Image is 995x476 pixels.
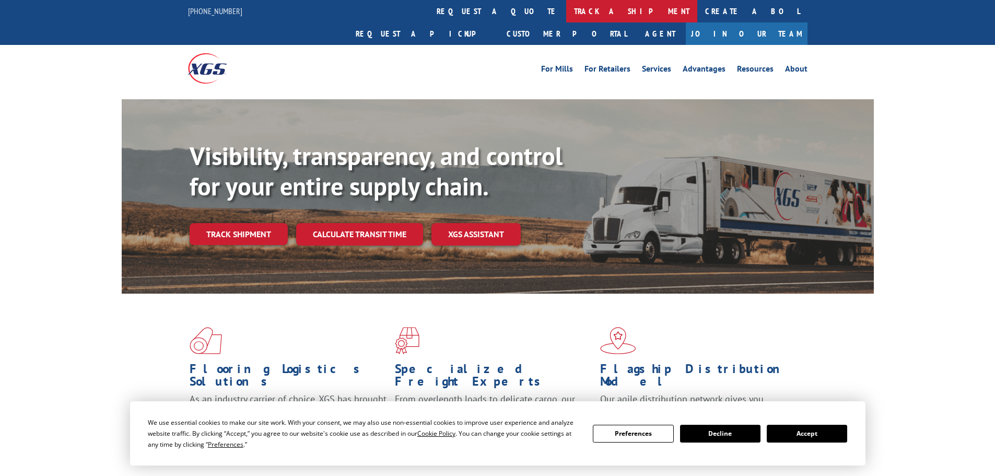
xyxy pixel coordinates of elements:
a: Services [642,65,671,76]
div: We use essential cookies to make our site work. With your consent, we may also use non-essential ... [148,417,580,450]
h1: Specialized Freight Experts [395,363,592,393]
a: For Mills [541,65,573,76]
a: Track shipment [190,223,288,245]
a: Advantages [683,65,725,76]
a: Agent [635,22,686,45]
a: For Retailers [584,65,630,76]
a: Join Our Team [686,22,807,45]
a: Calculate transit time [296,223,423,246]
span: As an industry carrier of choice, XGS has brought innovation and dedication to flooring logistics... [190,393,387,430]
button: Decline [680,425,760,443]
img: xgs-icon-focused-on-flooring-red [395,327,419,354]
span: Cookie Policy [417,429,455,438]
div: Cookie Consent Prompt [130,401,865,466]
h1: Flooring Logistics Solutions [190,363,387,393]
p: From overlength loads to delicate cargo, our experienced staff knows the best way to move your fr... [395,393,592,439]
a: XGS ASSISTANT [431,223,521,246]
span: Our agile distribution network gives you nationwide inventory management on demand. [600,393,792,417]
span: Preferences [208,440,243,449]
b: Visibility, transparency, and control for your entire supply chain. [190,140,563,202]
a: Resources [737,65,774,76]
h1: Flagship Distribution Model [600,363,798,393]
a: Request a pickup [348,22,499,45]
button: Preferences [593,425,673,443]
img: xgs-icon-total-supply-chain-intelligence-red [190,327,222,354]
a: [PHONE_NUMBER] [188,6,242,16]
button: Accept [767,425,847,443]
a: Customer Portal [499,22,635,45]
img: xgs-icon-flagship-distribution-model-red [600,327,636,354]
a: About [785,65,807,76]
